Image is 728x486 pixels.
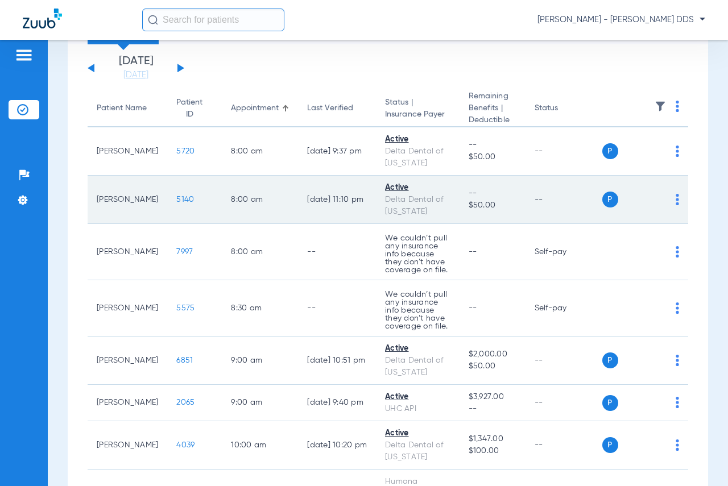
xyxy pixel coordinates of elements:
td: [PERSON_NAME] [88,127,167,176]
td: -- [526,421,602,470]
td: -- [298,280,376,337]
div: Delta Dental of [US_STATE] [385,194,450,218]
span: 7997 [176,248,193,256]
span: -- [469,248,477,256]
td: Self-pay [526,280,602,337]
th: Status [526,90,602,127]
span: $50.00 [469,151,516,163]
span: $1,347.00 [469,433,516,445]
td: [PERSON_NAME] [88,421,167,470]
span: $100.00 [469,445,516,457]
div: Active [385,134,450,146]
span: $50.00 [469,200,516,211]
div: Last Verified [307,102,353,114]
p: We couldn’t pull any insurance info because they don’t have coverage on file. [385,290,450,330]
div: UHC API [385,403,450,415]
td: [PERSON_NAME] [88,176,167,224]
td: 8:00 AM [222,127,298,176]
span: 5575 [176,304,195,312]
td: [PERSON_NAME] [88,280,167,337]
span: Insurance Payer [385,109,450,121]
a: [DATE] [102,69,170,81]
img: Search Icon [148,15,158,25]
img: group-dot-blue.svg [676,194,679,205]
img: group-dot-blue.svg [676,101,679,112]
td: [DATE] 9:37 PM [298,127,376,176]
div: Delta Dental of [US_STATE] [385,439,450,463]
img: group-dot-blue.svg [676,146,679,157]
td: -- [526,176,602,224]
td: 9:00 AM [222,385,298,421]
div: Active [385,182,450,194]
span: -- [469,304,477,312]
div: Patient Name [97,102,147,114]
img: group-dot-blue.svg [676,246,679,257]
span: 6851 [176,356,193,364]
div: Patient ID [176,97,202,121]
span: -- [469,188,516,200]
span: P [602,143,618,159]
div: Delta Dental of [US_STATE] [385,146,450,169]
td: [PERSON_NAME] [88,385,167,421]
span: 2065 [176,398,195,406]
iframe: Chat Widget [671,431,728,486]
input: Search for patients [142,9,284,31]
td: [DATE] 10:20 PM [298,421,376,470]
img: filter.svg [655,101,666,112]
span: 5720 [176,147,195,155]
td: 8:30 AM [222,280,298,337]
div: Patient ID [176,97,213,121]
span: 4039 [176,441,195,449]
td: -- [298,224,376,280]
td: [DATE] 10:51 PM [298,337,376,385]
td: 9:00 AM [222,337,298,385]
td: [PERSON_NAME] [88,337,167,385]
span: P [602,352,618,368]
div: Active [385,343,450,355]
span: Deductible [469,114,516,126]
span: P [602,192,618,207]
span: -- [469,403,516,415]
div: Delta Dental of [US_STATE] [385,355,450,379]
td: 8:00 AM [222,224,298,280]
td: [DATE] 11:10 PM [298,176,376,224]
td: Self-pay [526,224,602,280]
td: 10:00 AM [222,421,298,470]
span: P [602,437,618,453]
th: Status | [376,90,460,127]
td: 8:00 AM [222,176,298,224]
span: $3,927.00 [469,391,516,403]
li: [DATE] [102,56,170,81]
td: -- [526,337,602,385]
img: Zuub Logo [23,9,62,28]
img: group-dot-blue.svg [676,355,679,366]
img: group-dot-blue.svg [676,302,679,314]
span: [PERSON_NAME] - [PERSON_NAME] DDS [537,14,705,26]
span: 5140 [176,196,194,203]
td: [DATE] 9:40 PM [298,385,376,421]
div: Appointment [231,102,289,114]
span: $2,000.00 [469,348,516,360]
th: Remaining Benefits | [460,90,526,127]
div: Active [385,427,450,439]
span: P [602,395,618,411]
div: Active [385,391,450,403]
div: Last Verified [307,102,367,114]
img: hamburger-icon [15,48,33,62]
div: Patient Name [97,102,158,114]
p: We couldn’t pull any insurance info because they don’t have coverage on file. [385,234,450,274]
img: group-dot-blue.svg [676,397,679,408]
div: Appointment [231,102,279,114]
td: -- [526,385,602,421]
td: [PERSON_NAME] [88,224,167,280]
td: -- [526,127,602,176]
span: $50.00 [469,360,516,372]
span: -- [469,139,516,151]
